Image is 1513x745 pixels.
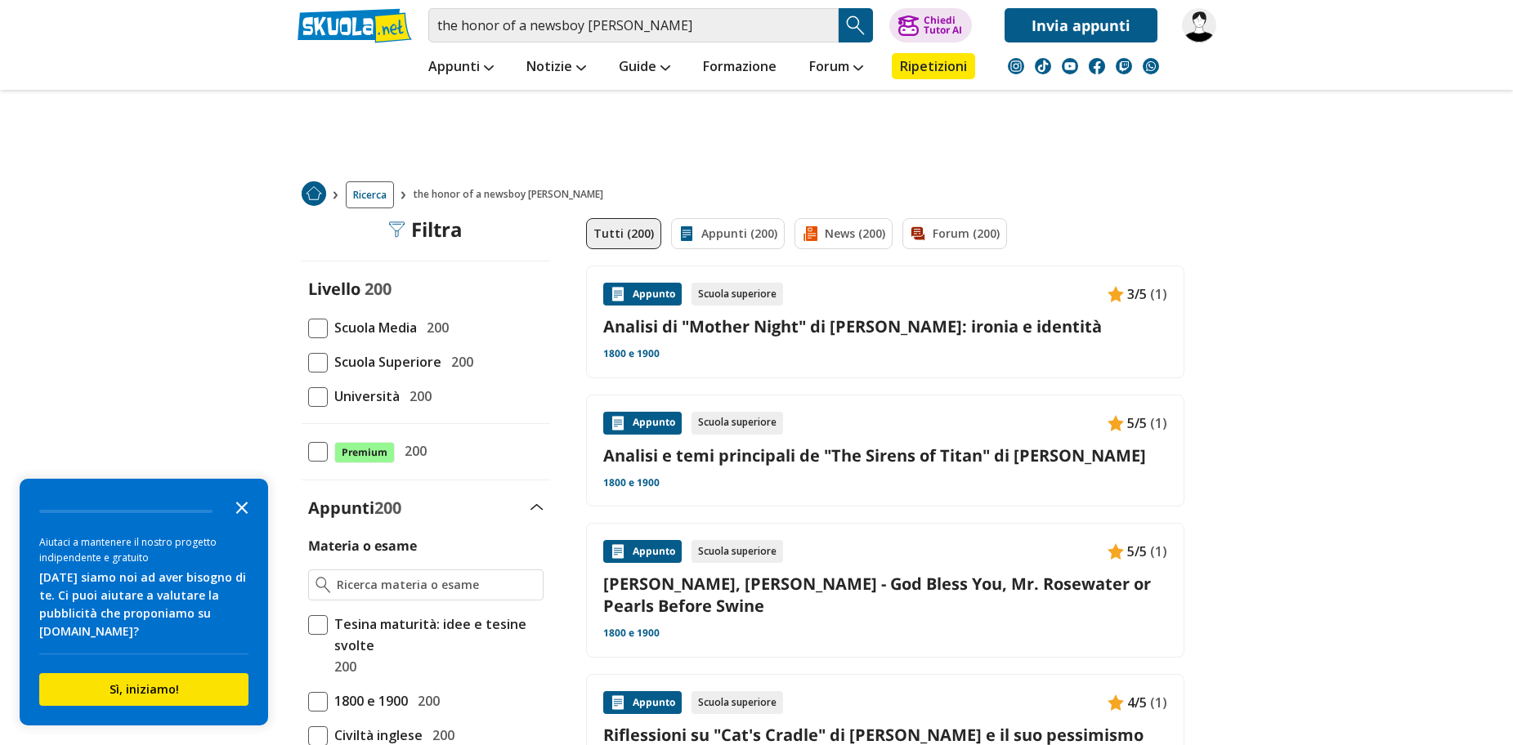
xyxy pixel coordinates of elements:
button: Close the survey [226,490,258,523]
a: Analisi di "Mother Night" di [PERSON_NAME]: ironia e identità [603,315,1167,337]
img: Appunti filtro contenuto [678,225,695,242]
img: Appunti contenuto [610,286,626,302]
div: Appunto [603,540,682,563]
img: facebook [1089,58,1105,74]
a: Forum (200) [902,218,1007,249]
img: Appunti contenuto [610,694,626,711]
a: Tutti (200) [586,218,661,249]
a: 1800 e 1900 [603,627,660,640]
span: 5/5 [1127,413,1147,434]
div: Scuola superiore [692,691,783,714]
img: Ricerca materia o esame [316,577,331,593]
div: Chiedi Tutor AI [924,16,962,35]
a: Formazione [699,53,781,83]
span: (1) [1150,283,1167,305]
span: 3/5 [1127,283,1147,305]
span: 1800 e 1900 [328,690,408,712]
img: twitch [1116,58,1132,74]
a: Appunti (200) [671,218,785,249]
a: Ricerca [346,181,394,208]
a: 1800 e 1900 [603,476,660,489]
a: Notizie [522,53,590,83]
img: tiktok [1035,58,1051,74]
span: 200 [328,656,356,677]
img: Apri e chiudi sezione [530,504,544,511]
span: Scuola Media [328,317,417,338]
img: instagram [1008,58,1024,74]
span: (1) [1150,413,1167,434]
div: Survey [20,479,268,725]
img: nicodumbrava [1182,8,1216,42]
img: Appunti contenuto [1108,543,1124,560]
img: Appunti contenuto [610,415,626,431]
a: Home [302,181,326,208]
img: Cerca appunti, riassunti o versioni [844,13,868,38]
img: Appunti contenuto [1108,415,1124,431]
a: Analisi e temi principali de "The Sirens of Titan" di [PERSON_NAME] [603,444,1167,466]
button: Sì, iniziamo! [39,673,248,706]
div: Appunto [603,691,682,714]
span: Premium [334,442,395,463]
span: the honor of a newsboy [PERSON_NAME] [414,181,610,208]
input: Cerca appunti, riassunti o versioni [428,8,839,42]
label: Appunti [308,497,401,519]
span: Scuola Superiore [328,351,441,372]
a: Appunti [424,53,498,83]
img: Appunti contenuto [1108,694,1124,711]
div: Scuola superiore [692,540,783,563]
span: 200 [365,278,392,300]
span: 200 [420,317,449,338]
a: 1800 e 1900 [603,347,660,360]
span: Università [328,386,400,407]
label: Materia o esame [308,537,417,555]
a: Forum [805,53,867,83]
img: youtube [1062,58,1078,74]
div: [DATE] siamo noi ad aver bisogno di te. Ci puoi aiutare a valutare la pubblicità che proponiamo s... [39,569,248,640]
span: 200 [398,440,427,462]
div: Scuola superiore [692,283,783,306]
span: Tesina maturità: idee e tesine svolte [328,613,544,656]
div: Aiutaci a mantenere il nostro progetto indipendente e gratuito [39,534,248,565]
input: Ricerca materia o esame [337,577,535,593]
img: Appunti contenuto [610,543,626,560]
a: Ripetizioni [892,53,975,79]
img: News filtro contenuto [802,225,818,242]
span: 200 [411,690,440,712]
img: Forum filtro contenuto [910,225,926,242]
span: 5/5 [1127,541,1147,562]
a: [PERSON_NAME], [PERSON_NAME] - God Bless You, Mr. Rosewater or Pearls Before Swine [603,573,1167,617]
a: Invia appunti [1005,8,1157,42]
span: (1) [1150,541,1167,562]
div: Appunto [603,283,682,306]
div: Scuola superiore [692,412,783,435]
img: Appunti contenuto [1108,286,1124,302]
div: Filtra [388,218,463,241]
span: (1) [1150,692,1167,713]
a: Guide [615,53,674,83]
img: WhatsApp [1143,58,1159,74]
span: 200 [403,386,432,407]
span: 4/5 [1127,692,1147,713]
button: Search Button [839,8,873,42]
label: Livello [308,278,360,300]
button: ChiediTutor AI [889,8,972,42]
span: 200 [445,351,473,372]
a: News (200) [795,218,893,249]
img: Filtra filtri mobile [388,221,405,238]
img: Home [302,181,326,206]
div: Appunto [603,412,682,435]
span: 200 [374,497,401,519]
